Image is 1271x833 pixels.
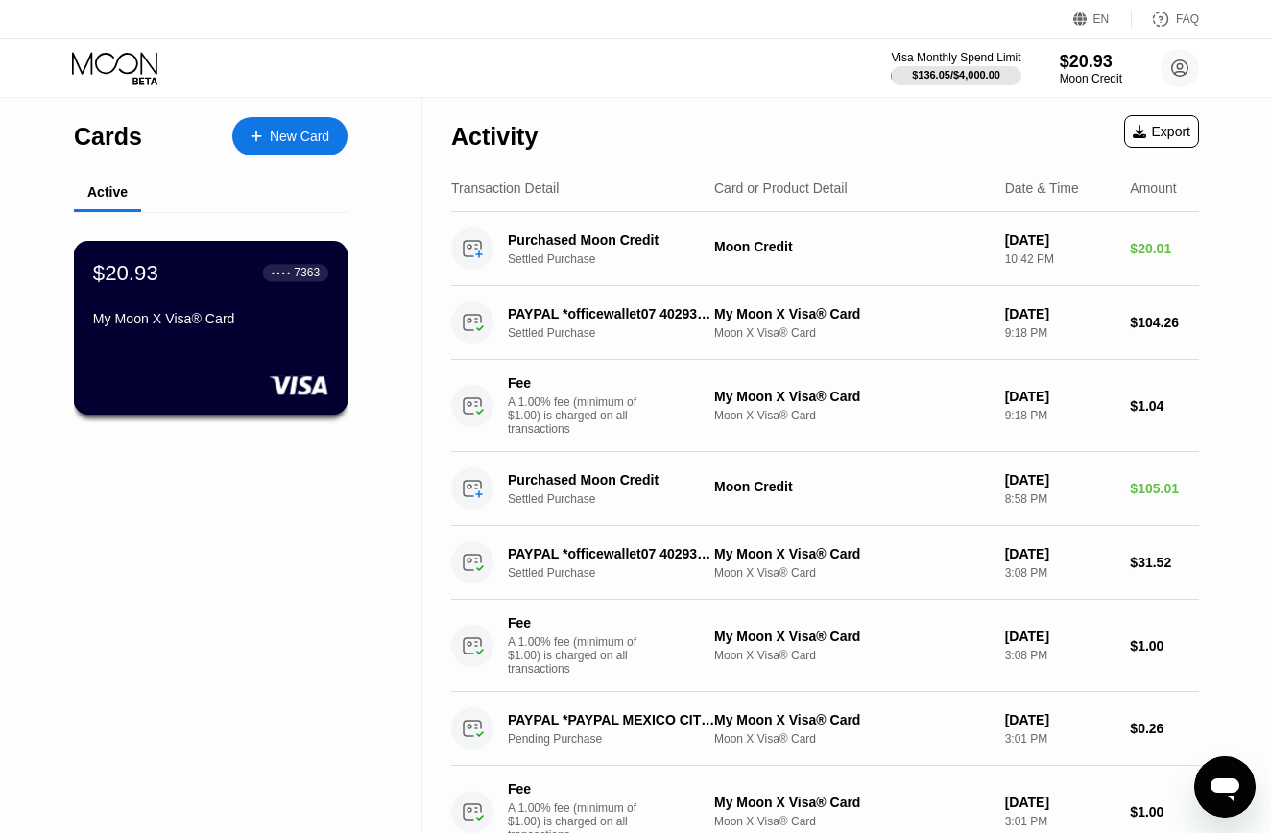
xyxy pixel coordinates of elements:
[93,260,158,285] div: $20.93
[451,526,1199,600] div: PAYPAL *officewallet07 4029357733 LUSettled PurchaseMy Moon X Visa® CardMoon X Visa® Card[DATE]3:...
[508,375,642,391] div: Fee
[1130,241,1199,256] div: $20.01
[74,123,142,151] div: Cards
[1005,306,1115,321] div: [DATE]
[714,566,990,580] div: Moon X Visa® Card
[508,615,642,631] div: Fee
[508,566,731,580] div: Settled Purchase
[451,180,559,196] div: Transaction Detail
[508,326,731,340] div: Settled Purchase
[508,732,731,746] div: Pending Purchase
[1005,180,1079,196] div: Date & Time
[714,479,990,494] div: Moon Credit
[451,123,538,151] div: Activity
[1005,795,1115,810] div: [DATE]
[1073,10,1132,29] div: EN
[1005,566,1115,580] div: 3:08 PM
[508,781,642,797] div: Fee
[508,546,715,561] div: PAYPAL *officewallet07 4029357733 LU
[508,232,715,248] div: Purchased Moon Credit
[891,51,1020,64] div: Visa Monthly Spend Limit
[451,212,1199,286] div: Purchased Moon CreditSettled PurchaseMoon Credit[DATE]10:42 PM$20.01
[451,286,1199,360] div: PAYPAL *officewallet07 4029357733 LUSettled PurchaseMy Moon X Visa® CardMoon X Visa® Card[DATE]9:...
[75,242,347,414] div: $20.93● ● ● ●7363My Moon X Visa® Card
[1005,546,1115,561] div: [DATE]
[912,69,1000,81] div: $136.05 / $4,000.00
[87,184,128,200] div: Active
[508,492,731,506] div: Settled Purchase
[232,117,348,155] div: New Card
[714,649,990,662] div: Moon X Visa® Card
[270,129,329,145] div: New Card
[294,266,320,279] div: 7363
[1130,638,1199,654] div: $1.00
[714,389,990,404] div: My Moon X Visa® Card
[1130,804,1199,820] div: $1.00
[1130,721,1199,736] div: $0.26
[1130,315,1199,330] div: $104.26
[1132,10,1199,29] div: FAQ
[451,452,1199,526] div: Purchased Moon CreditSettled PurchaseMoon Credit[DATE]8:58 PM$105.01
[891,51,1020,85] div: Visa Monthly Spend Limit$136.05/$4,000.00
[508,306,715,321] div: PAYPAL *officewallet07 4029357733 LU
[1005,712,1115,727] div: [DATE]
[1093,12,1110,26] div: EN
[714,712,990,727] div: My Moon X Visa® Card
[1005,232,1115,248] div: [DATE]
[1130,555,1199,570] div: $31.52
[451,360,1199,452] div: FeeA 1.00% fee (minimum of $1.00) is charged on all transactionsMy Moon X Visa® CardMoon X Visa® ...
[714,795,990,810] div: My Moon X Visa® Card
[714,546,990,561] div: My Moon X Visa® Card
[714,815,990,828] div: Moon X Visa® Card
[1130,481,1199,496] div: $105.01
[451,692,1199,766] div: PAYPAL *PAYPAL MEXICO CITY MXPending PurchaseMy Moon X Visa® CardMoon X Visa® Card[DATE]3:01 PM$0.26
[508,472,715,488] div: Purchased Moon Credit
[714,409,990,422] div: Moon X Visa® Card
[1005,492,1115,506] div: 8:58 PM
[1005,732,1115,746] div: 3:01 PM
[714,306,990,321] div: My Moon X Visa® Card
[714,180,848,196] div: Card or Product Detail
[1060,52,1122,85] div: $20.93Moon Credit
[1176,12,1199,26] div: FAQ
[1005,389,1115,404] div: [DATE]
[1005,472,1115,488] div: [DATE]
[508,252,731,266] div: Settled Purchase
[1130,398,1199,414] div: $1.04
[714,239,990,254] div: Moon Credit
[1060,52,1122,72] div: $20.93
[1005,629,1115,644] div: [DATE]
[1133,124,1190,139] div: Export
[272,270,291,275] div: ● ● ● ●
[1194,756,1256,818] iframe: Button to launch messaging window
[1005,326,1115,340] div: 9:18 PM
[1005,649,1115,662] div: 3:08 PM
[508,712,715,727] div: PAYPAL *PAYPAL MEXICO CITY MX
[508,395,652,436] div: A 1.00% fee (minimum of $1.00) is charged on all transactions
[1005,409,1115,422] div: 9:18 PM
[1005,815,1115,828] div: 3:01 PM
[1124,115,1199,148] div: Export
[508,635,652,676] div: A 1.00% fee (minimum of $1.00) is charged on all transactions
[1060,72,1122,85] div: Moon Credit
[1005,252,1115,266] div: 10:42 PM
[714,732,990,746] div: Moon X Visa® Card
[1130,180,1176,196] div: Amount
[714,326,990,340] div: Moon X Visa® Card
[451,600,1199,692] div: FeeA 1.00% fee (minimum of $1.00) is charged on all transactionsMy Moon X Visa® CardMoon X Visa® ...
[714,629,990,644] div: My Moon X Visa® Card
[93,311,328,326] div: My Moon X Visa® Card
